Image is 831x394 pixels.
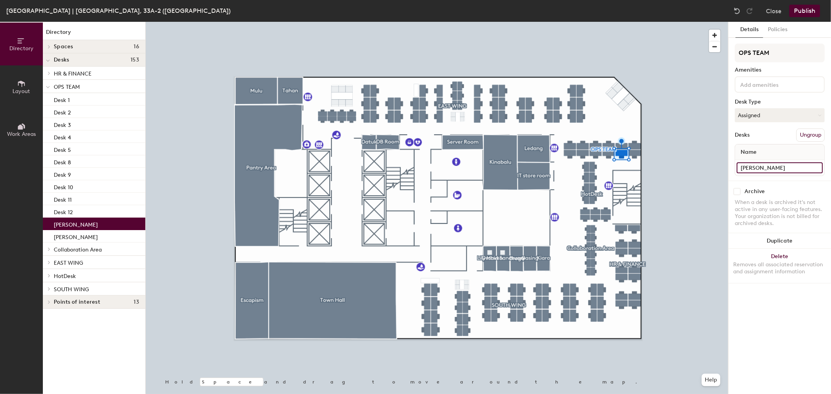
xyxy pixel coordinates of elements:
[736,22,763,38] button: Details
[134,44,139,50] span: 16
[796,128,825,142] button: Ungroup
[131,57,139,63] span: 153
[746,7,753,15] img: Redo
[54,120,71,128] p: Desk 3
[9,45,34,52] span: Directory
[54,107,71,116] p: Desk 2
[6,6,231,16] div: [GEOGRAPHIC_DATA] | [GEOGRAPHIC_DATA], 33A-2 ([GEOGRAPHIC_DATA])
[54,157,71,166] p: Desk 8
[54,273,76,280] span: HotDesk
[735,99,825,105] div: Desk Type
[54,219,98,228] p: [PERSON_NAME]
[54,44,73,50] span: Spaces
[54,57,69,63] span: Desks
[54,194,72,203] p: Desk 11
[54,144,71,153] p: Desk 5
[7,131,36,137] span: Work Areas
[766,5,782,17] button: Close
[735,132,750,138] div: Desks
[54,132,71,141] p: Desk 4
[735,199,825,227] div: When a desk is archived it's not active in any user-facing features. Your organization is not bil...
[54,70,92,77] span: HR & FINANCE
[54,207,73,216] p: Desk 12
[54,169,71,178] p: Desk 9
[729,249,831,283] button: DeleteRemoves all associated reservation and assignment information
[737,145,760,159] span: Name
[54,246,102,253] span: Collaboration Area
[789,5,820,17] button: Publish
[54,95,70,104] p: Desk 1
[737,162,823,173] input: Unnamed desk
[54,286,89,293] span: SOUTH WING
[735,67,825,73] div: Amenities
[54,84,80,90] span: OPS TEAM
[735,108,825,122] button: Assigned
[739,79,809,89] input: Add amenities
[54,260,83,266] span: EAST WING
[54,182,73,191] p: Desk 10
[54,299,100,305] span: Points of interest
[733,7,741,15] img: Undo
[733,261,826,275] div: Removes all associated reservation and assignment information
[43,28,145,40] h1: Directory
[745,188,765,195] div: Archive
[702,374,720,386] button: Help
[13,88,30,95] span: Layout
[54,232,98,241] p: [PERSON_NAME]
[134,299,139,305] span: 13
[729,233,831,249] button: Duplicate
[763,22,792,38] button: Policies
